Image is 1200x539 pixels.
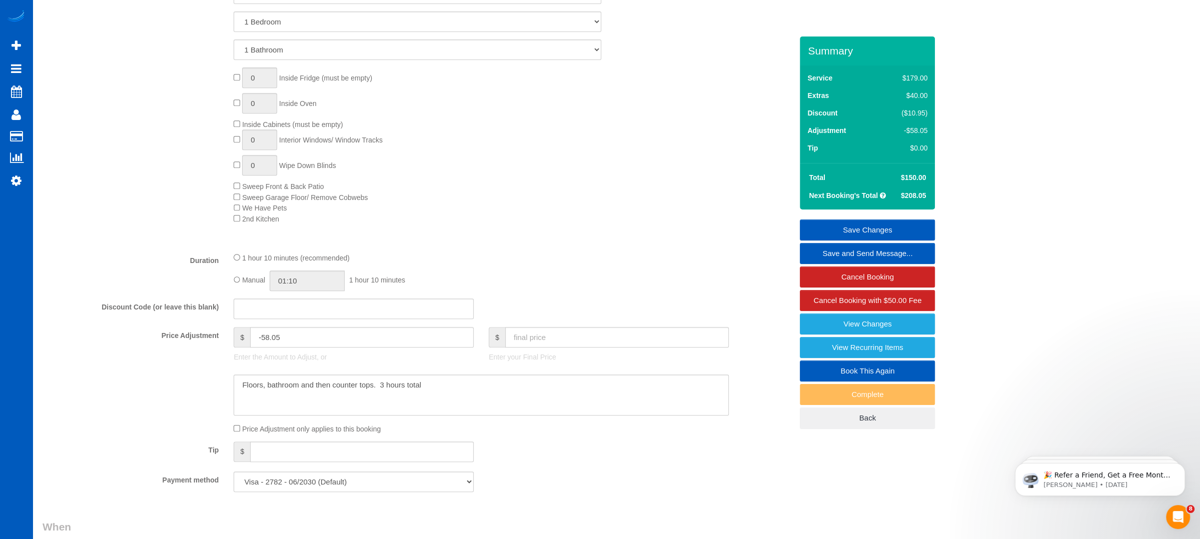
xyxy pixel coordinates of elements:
strong: Total [809,173,825,181]
span: Wipe Down Blinds [279,161,336,169]
span: We Have Pets [242,204,287,212]
h3: Summary [808,45,930,56]
span: $208.05 [901,191,926,199]
input: final price [505,327,729,347]
div: $40.00 [880,90,927,100]
span: 8 [1186,505,1194,513]
a: View Changes [800,313,935,334]
p: Enter your Final Price [489,352,729,362]
span: Inside Fridge (must be empty) [279,74,372,82]
div: $179.00 [880,73,927,83]
a: Save and Send Message... [800,243,935,264]
label: Tip [807,143,818,153]
span: Manual [242,276,265,284]
a: Cancel Booking with $50.00 Fee [800,290,935,311]
div: ($10.95) [880,108,927,118]
span: Price Adjustment only applies to this booking [242,425,381,433]
p: Enter the Amount to Adjust, or [234,352,474,362]
span: Inside Cabinets (must be empty) [242,120,343,128]
a: Back [800,407,935,428]
a: Cancel Booking [800,266,935,287]
span: 1 hour 10 minutes (recommended) [242,254,350,262]
label: Tip [35,441,226,455]
span: $150.00 [901,173,926,181]
label: Payment method [35,471,226,485]
label: Service [807,73,832,83]
span: Sweep Garage Floor/ Remove Cobwebs [242,193,368,201]
span: 2nd Kitchen [242,215,279,223]
span: Cancel Booking with $50.00 Fee [813,296,921,304]
label: Discount Code (or leave this blank) [35,298,226,312]
label: Extras [807,90,829,100]
strong: Next Booking's Total [809,191,878,199]
iframe: Intercom notifications message [1000,442,1200,512]
label: Discount [807,108,837,118]
span: $ [234,441,250,462]
img: Automaid Logo [6,10,26,24]
span: $ [489,327,505,347]
a: Save Changes [800,219,935,240]
div: -$58.05 [880,125,927,135]
span: $ [234,327,250,347]
label: Duration [35,252,226,265]
a: View Recurring Items [800,337,935,358]
span: Inside Oven [279,99,317,107]
a: Book This Again [800,360,935,381]
span: Sweep Front & Back Patio [242,182,324,190]
div: $0.00 [880,143,927,153]
span: 1 hour 10 minutes [349,276,405,284]
iframe: Intercom live chat [1166,505,1190,529]
label: Adjustment [807,125,846,135]
span: Interior Windows/ Window Tracks [279,136,383,144]
label: Price Adjustment [35,327,226,340]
